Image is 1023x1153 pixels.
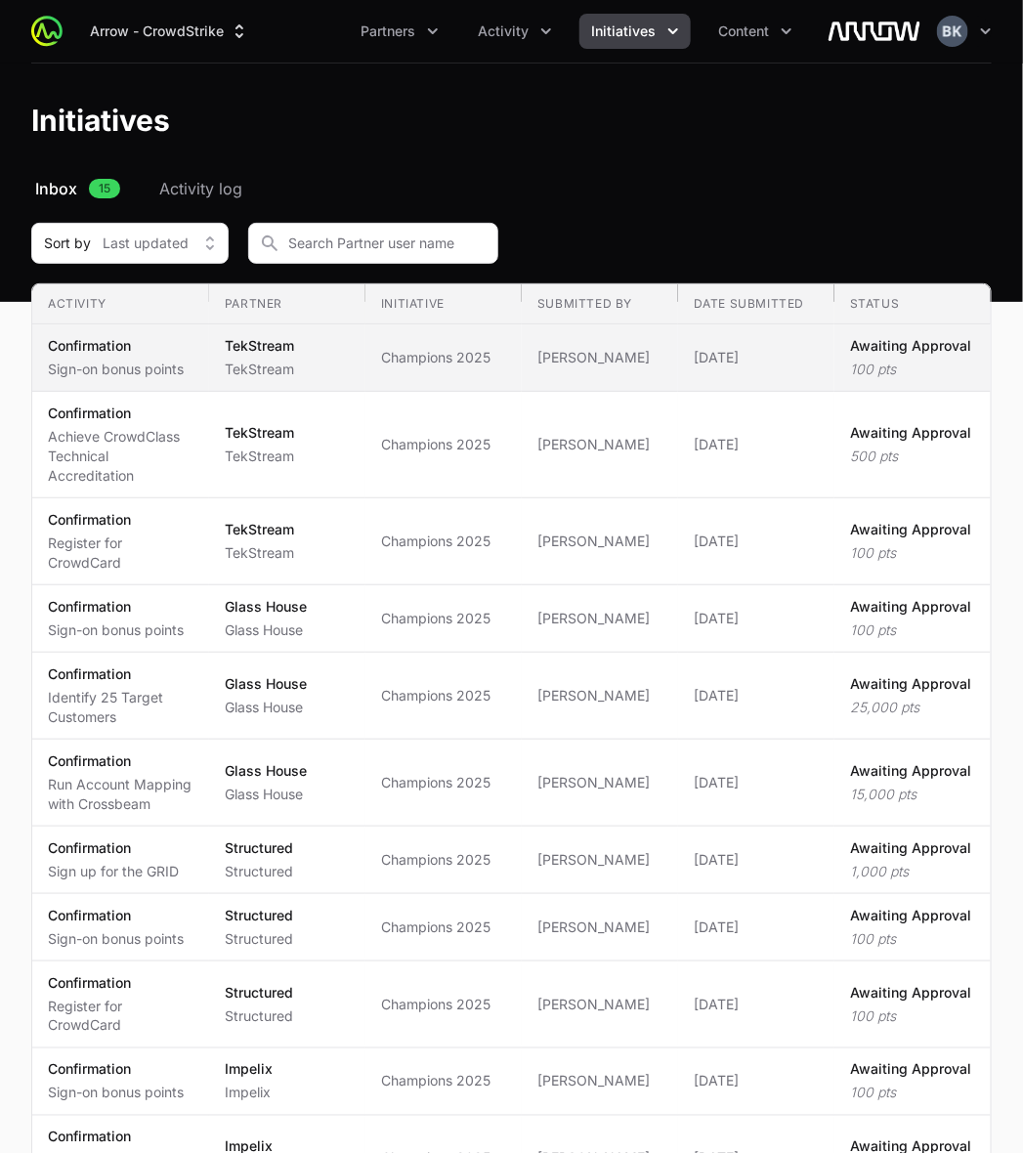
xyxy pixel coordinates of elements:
[937,16,968,47] img: Brittany Karno
[381,532,506,551] span: Champions 2025
[89,179,120,198] span: 15
[694,918,819,937] span: [DATE]
[225,423,294,443] p: TekStream
[522,284,678,324] th: Submitted by
[48,751,193,771] p: Confirmation
[694,348,819,367] span: [DATE]
[718,21,769,41] span: Content
[48,336,184,356] p: Confirmation
[48,906,184,925] p: Confirmation
[31,223,229,264] button: Sort byLast updated
[48,534,193,573] p: Register for CrowdCard
[850,698,971,717] p: 25,000 pts
[694,773,819,792] span: [DATE]
[31,177,124,200] a: Inbox15
[225,838,293,858] p: Structured
[48,838,179,858] p: Confirmation
[850,929,971,949] p: 100 pts
[48,997,193,1036] p: Register for CrowdCard
[48,404,193,423] p: Confirmation
[225,698,307,717] p: Glass House
[349,14,450,49] button: Partners
[537,348,662,367] span: [PERSON_NAME]
[225,1060,273,1080] p: Impelix
[225,336,294,356] p: TekStream
[225,597,307,617] p: Glass House
[537,532,662,551] span: [PERSON_NAME]
[48,360,184,379] p: Sign-on bonus points
[828,12,921,51] img: Arrow
[78,14,261,49] div: Supplier switch menu
[478,21,529,41] span: Activity
[225,761,307,781] p: Glass House
[706,14,804,49] button: Content
[103,234,189,253] span: Last updated
[381,773,506,792] span: Champions 2025
[48,427,193,486] p: Achieve CrowdClass Technical Accreditation
[225,360,294,379] p: TekStream
[225,520,294,539] p: TekStream
[591,21,656,41] span: Initiatives
[537,435,662,454] span: [PERSON_NAME]
[850,336,971,356] p: Awaiting Approval
[225,674,307,694] p: Glass House
[381,995,506,1014] span: Champions 2025
[225,620,307,640] p: Glass House
[694,686,819,705] span: [DATE]
[850,674,971,694] p: Awaiting Approval
[850,620,971,640] p: 100 pts
[225,983,293,1003] p: Structured
[361,21,415,41] span: Partners
[466,14,564,49] div: Activity menu
[31,103,170,138] h1: Initiatives
[579,14,691,49] div: Initiatives menu
[48,973,193,993] p: Confirmation
[35,177,77,200] span: Inbox
[850,447,971,466] p: 500 pts
[537,609,662,628] span: [PERSON_NAME]
[63,14,804,49] div: Main navigation
[48,1060,184,1080] p: Confirmation
[48,664,193,684] p: Confirmation
[850,838,971,858] p: Awaiting Approval
[225,447,294,466] p: TekStream
[694,850,819,870] span: [DATE]
[78,14,261,49] button: Arrow - CrowdStrike
[381,918,506,937] span: Champions 2025
[48,775,193,814] p: Run Account Mapping with Crossbeam
[225,906,293,925] p: Structured
[694,532,819,551] span: [DATE]
[537,918,662,937] span: [PERSON_NAME]
[349,14,450,49] div: Partners menu
[466,14,564,49] button: Activity
[44,234,91,253] span: Sort by
[48,597,184,617] p: Confirmation
[31,16,63,47] img: ActivitySource
[48,620,184,640] p: Sign-on bonus points
[706,14,804,49] div: Content menu
[48,510,193,530] p: Confirmation
[850,862,971,881] p: 1,000 pts
[381,686,506,705] span: Champions 2025
[248,223,498,264] input: Search Partner user name
[537,686,662,705] span: [PERSON_NAME]
[537,850,662,870] span: [PERSON_NAME]
[381,348,506,367] span: Champions 2025
[850,1006,971,1026] p: 100 pts
[155,177,246,200] a: Activity log
[381,609,506,628] span: Champions 2025
[48,929,184,949] p: Sign-on bonus points
[537,773,662,792] span: [PERSON_NAME]
[694,1072,819,1091] span: [DATE]
[209,284,365,324] th: Partner
[850,906,971,925] p: Awaiting Approval
[850,1060,971,1080] p: Awaiting Approval
[850,423,971,443] p: Awaiting Approval
[850,360,971,379] p: 100 pts
[225,1084,273,1103] p: Impelix
[850,983,971,1003] p: Awaiting Approval
[537,1072,662,1091] span: [PERSON_NAME]
[48,1084,184,1103] p: Sign-on bonus points
[678,284,834,324] th: Date submitted
[381,1072,506,1091] span: Champions 2025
